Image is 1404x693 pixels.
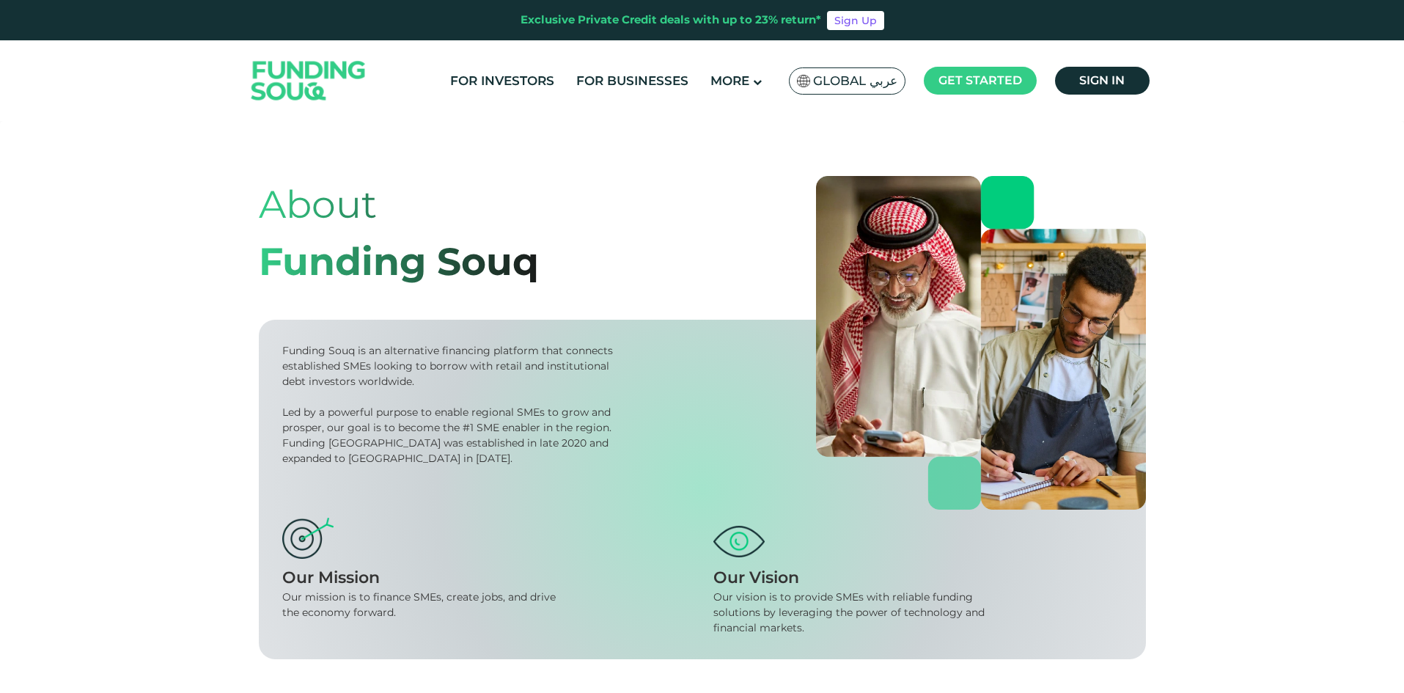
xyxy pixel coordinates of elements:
a: Sign Up [827,11,884,30]
div: Our mission is to finance SMEs, create jobs, and drive the economy forward. [282,590,569,620]
div: Exclusive Private Credit deals with up to 23% return* [521,12,821,29]
div: Our Mission [282,565,691,590]
div: Our Vision [713,565,1122,590]
img: Logo [237,44,381,118]
span: Sign in [1079,73,1125,87]
span: Get started [938,73,1022,87]
div: Our vision is to provide SMEs with reliable funding solutions by leveraging the power of technolo... [713,590,1000,636]
a: Sign in [1055,67,1150,95]
div: Led by a powerful purpose to enable regional SMEs to grow and prosper, our goal is to become the ... [282,405,618,466]
a: For Businesses [573,69,692,93]
div: Funding Souq [259,233,539,290]
img: vision [713,526,765,557]
span: Global عربي [813,73,897,89]
img: about-us-banner [816,176,1146,510]
img: SA Flag [797,75,810,87]
div: Funding Souq is an alternative financing platform that connects established SMEs looking to borro... [282,343,618,389]
span: More [710,73,749,88]
a: For Investors [446,69,558,93]
div: About [259,176,539,233]
img: mission [282,518,334,559]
